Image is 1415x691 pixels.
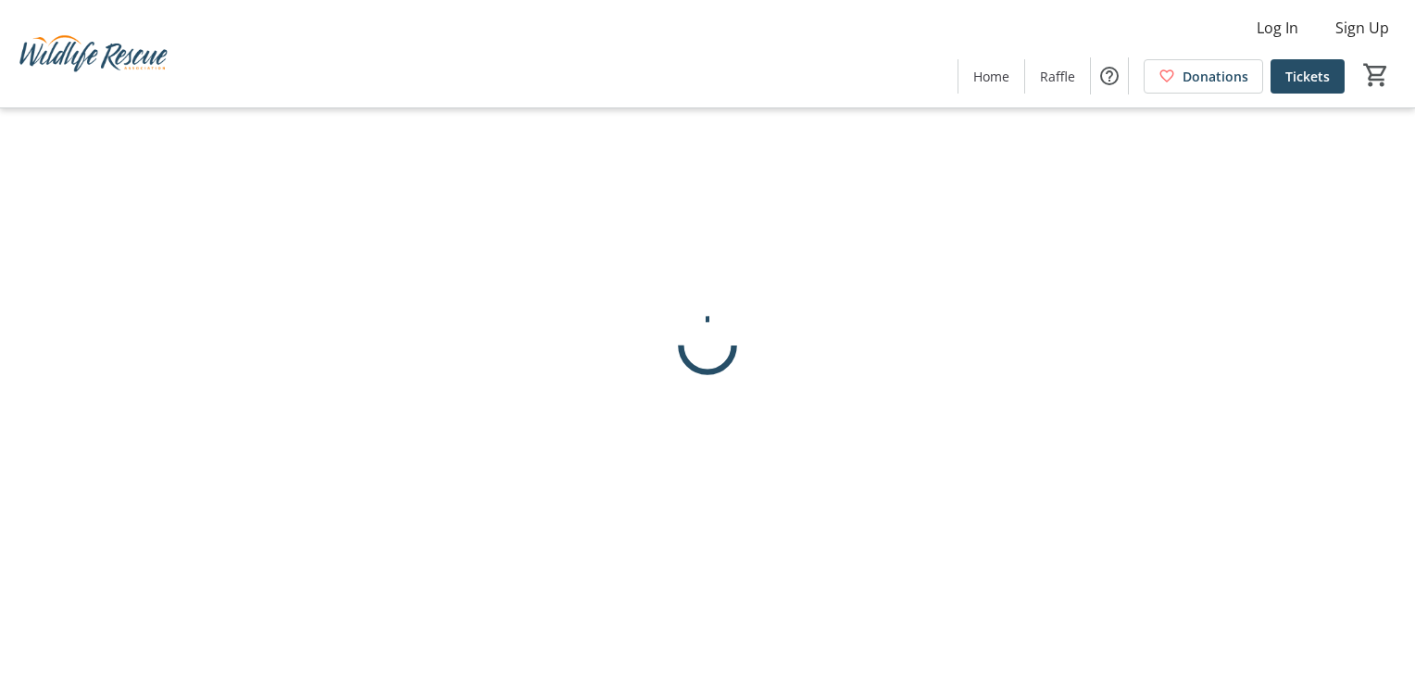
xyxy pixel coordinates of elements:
a: Home [958,59,1024,94]
span: Raffle [1040,67,1075,86]
span: Log In [1257,17,1298,39]
button: Log In [1242,13,1313,43]
a: Donations [1144,59,1263,94]
span: Sign Up [1335,17,1389,39]
span: Donations [1183,67,1248,86]
span: Tickets [1285,67,1330,86]
span: Home [973,67,1009,86]
button: Sign Up [1321,13,1404,43]
img: Wildlife Rescue Association of British Columbia's Logo [11,7,176,100]
a: Tickets [1271,59,1345,94]
button: Help [1091,57,1128,94]
a: Raffle [1025,59,1090,94]
button: Cart [1359,58,1393,92]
